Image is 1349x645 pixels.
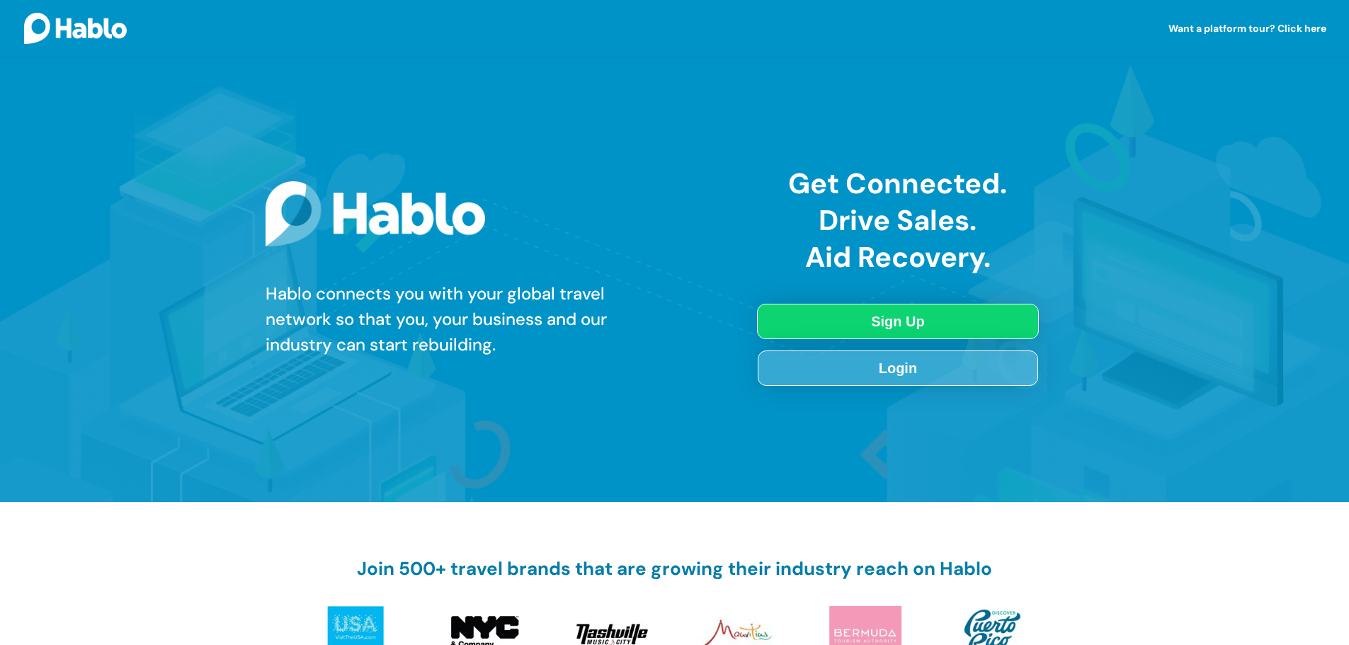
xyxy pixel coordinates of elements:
[357,556,992,581] strong: Join 500+ travel brands that are growing their industry reach on Hablo
[757,304,1039,339] a: Sign Up
[24,13,127,43] img: Hablo
[1168,23,1326,57] a: Want a platform tour? Click here
[758,165,1038,282] h1: Get Connected. Drive Sales. Aid Recovery.
[758,350,1038,386] a: Login
[266,281,651,358] div: Hablo connects you with your global travel network so that you, your business and our industry ca...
